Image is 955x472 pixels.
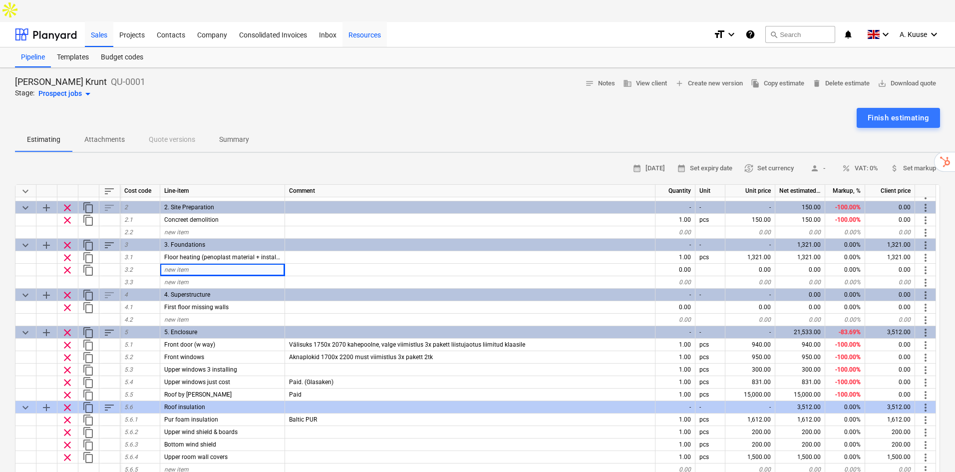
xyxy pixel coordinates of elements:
div: - [725,326,775,339]
p: Attachments [84,134,125,145]
div: 1,500.00 [775,451,825,464]
span: Set markup [890,163,936,174]
div: 0.00% [825,451,865,464]
div: -100.00% [825,339,865,351]
span: save_alt [878,79,887,88]
div: 1,321.00 [775,239,825,251]
div: - [655,401,695,414]
span: Collapse category [19,327,31,339]
i: keyboard_arrow_down [880,28,892,40]
span: [DATE] [633,163,665,174]
span: Duplicate row [82,339,94,351]
div: 0.00 [865,364,915,376]
div: Projects [113,21,151,47]
span: percent [842,164,851,173]
div: 1,321.00 [865,239,915,251]
div: 200.00 [775,439,825,451]
div: pcs [695,451,725,464]
span: add [675,79,684,88]
div: 1.00 [655,451,695,464]
span: More actions [920,264,932,276]
div: 0.00 [865,226,915,239]
div: Inbox [313,21,342,47]
div: 150.00 [775,201,825,214]
span: Duplicate row [82,377,94,389]
div: 1,612.00 [725,414,775,426]
div: 3,512.00 [775,401,825,414]
span: More actions [920,302,932,314]
a: Projects [113,22,151,47]
div: 0.00 [865,289,915,301]
a: Inbox [313,22,342,47]
div: 21,533.00 [775,326,825,339]
span: Duplicate row [82,389,94,401]
span: Duplicate category [82,239,94,251]
span: More actions [920,327,932,339]
div: -100.00% [825,364,865,376]
i: keyboard_arrow_down [725,28,737,40]
div: - [695,401,725,414]
div: 0.00 [725,301,775,314]
div: 0.00% [825,301,865,314]
span: More actions [920,252,932,264]
span: Add sub category to row [40,202,52,214]
p: Stage: [15,88,34,100]
span: Create new version [675,78,743,89]
span: 4 [124,291,128,298]
a: Templates [51,47,95,67]
div: 1.00 [655,364,695,376]
span: search [770,30,778,38]
span: new item [164,191,189,198]
div: 0.00 [865,376,915,389]
div: Unit [695,185,725,197]
div: - [725,289,775,301]
span: new item [164,229,189,236]
span: Duplicate row [82,414,94,426]
i: format_size [713,28,725,40]
span: Remove row [61,302,73,314]
div: 1.00 [655,376,695,389]
button: View client [619,76,671,91]
div: 0.00% [825,439,865,451]
span: Duplicate row [82,252,94,264]
span: Remove row [61,377,73,389]
button: VAT: 0% [838,161,882,176]
a: Budget codes [95,47,149,67]
div: 1.00 [655,426,695,439]
span: Set currency [744,163,794,174]
i: notifications [843,28,853,40]
div: 1,612.00 [775,414,825,426]
span: Duplicate category [82,402,94,414]
span: More actions [920,314,932,326]
div: 0.00% [825,226,865,239]
div: 0.00% [825,264,865,276]
div: 0.00 [655,264,695,276]
div: 1.00 [655,214,695,226]
p: Estimating [27,134,60,145]
div: 1,500.00 [725,451,775,464]
div: 150.00 [725,214,775,226]
div: pcs [695,414,725,426]
div: 0.00% [825,414,865,426]
span: More actions [920,427,932,439]
a: Pipeline [15,47,51,67]
p: [PERSON_NAME] Krunt [15,76,107,88]
span: Collapse category [19,239,31,251]
span: Sort rows within category [103,239,115,251]
div: pcs [695,439,725,451]
span: More actions [920,214,932,226]
button: Notes [581,76,619,91]
div: Contacts [151,21,191,47]
div: 0.00 [865,214,915,226]
span: Duplicate category [82,289,94,301]
span: Remove row [61,214,73,226]
div: Comment [285,185,655,197]
span: new item [164,279,189,286]
div: 0.00% [825,251,865,264]
div: Finish estimating [868,111,929,124]
a: Sales [85,22,113,47]
div: 1.00 [655,389,695,401]
div: 831.00 [775,376,825,389]
div: 0.00 [775,264,825,276]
